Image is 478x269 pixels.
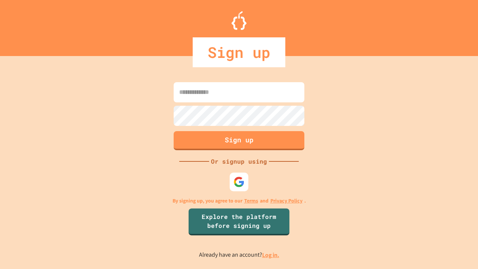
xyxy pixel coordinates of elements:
[232,11,246,30] img: Logo.svg
[193,37,285,67] div: Sign up
[209,157,269,166] div: Or signup using
[173,197,306,205] p: By signing up, you agree to our and .
[189,208,289,235] a: Explore the platform before signing up
[199,250,279,260] p: Already have an account?
[244,197,258,205] a: Terms
[262,251,279,259] a: Log in.
[233,176,245,188] img: google-icon.svg
[174,131,304,150] button: Sign up
[270,197,302,205] a: Privacy Policy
